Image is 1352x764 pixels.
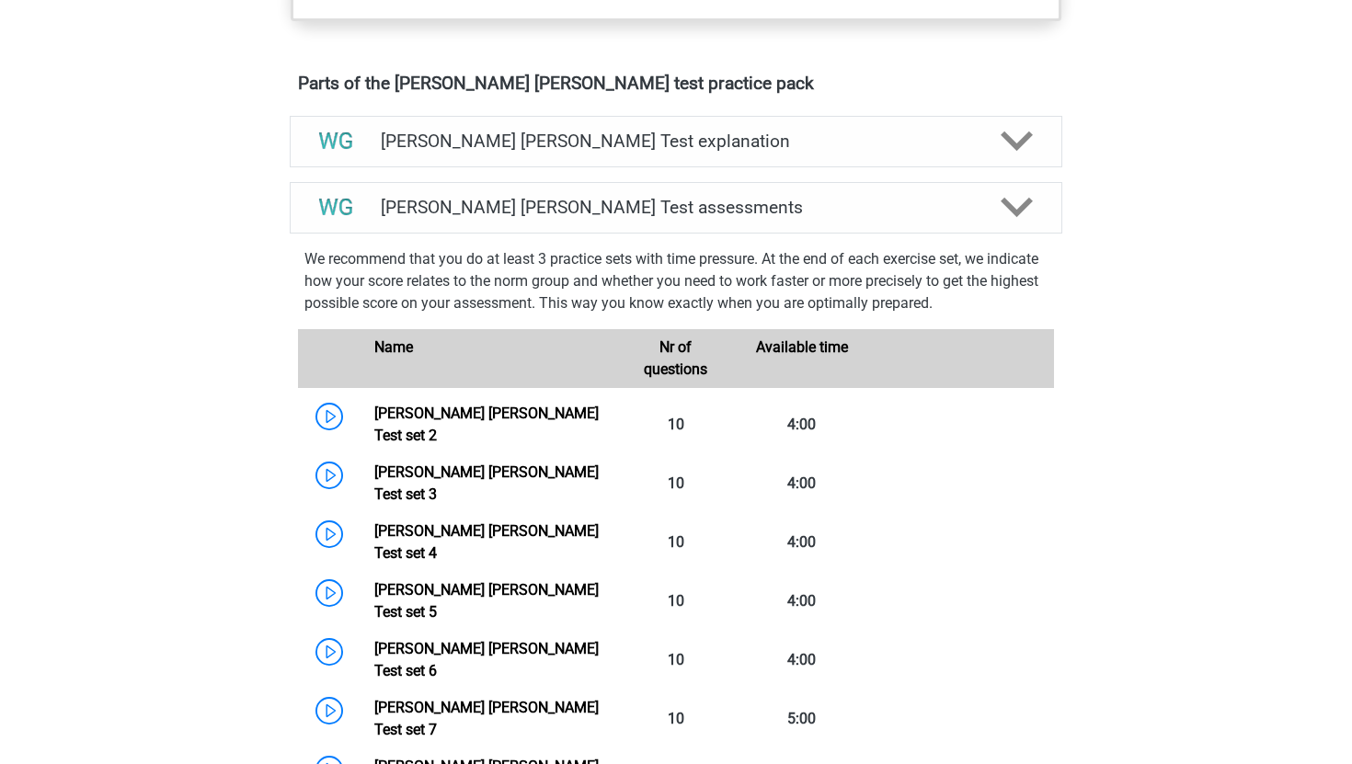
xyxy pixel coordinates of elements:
div: Available time [739,336,865,381]
a: explanations [PERSON_NAME] [PERSON_NAME] Test explanation [282,116,1070,167]
h4: Parts of the [PERSON_NAME] [PERSON_NAME] test practice pack [298,73,1054,94]
a: [PERSON_NAME] [PERSON_NAME] Test set 3 [374,463,599,503]
a: assessments [PERSON_NAME] [PERSON_NAME] Test assessments [282,182,1070,234]
a: [PERSON_NAME] [PERSON_NAME] Test set 5 [374,581,599,621]
p: We recommend that you do at least 3 practice sets with time pressure. At the end of each exercise... [304,248,1048,314]
div: Name [361,336,613,381]
h4: [PERSON_NAME] [PERSON_NAME] Test explanation [381,131,971,152]
img: watson glaser test explanations [313,118,360,165]
a: [PERSON_NAME] [PERSON_NAME] Test set 6 [374,640,599,679]
a: [PERSON_NAME] [PERSON_NAME] Test set 4 [374,522,599,562]
img: watson glaser test assessments [313,184,360,231]
h4: [PERSON_NAME] [PERSON_NAME] Test assessments [381,197,971,218]
a: [PERSON_NAME] [PERSON_NAME] Test set 2 [374,405,599,444]
div: Nr of questions [613,336,739,381]
a: [PERSON_NAME] [PERSON_NAME] Test set 7 [374,699,599,738]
